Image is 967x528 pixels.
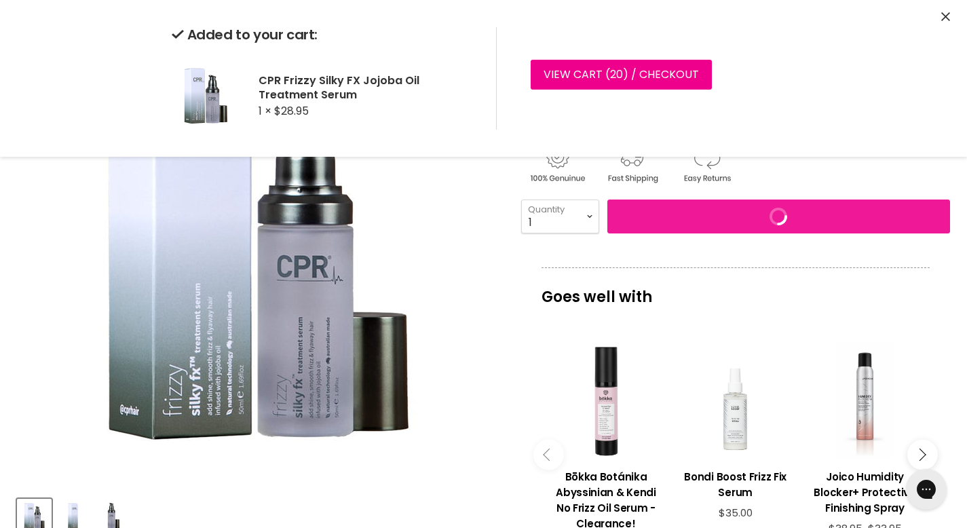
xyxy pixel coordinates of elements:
[719,506,753,520] span: $35.00
[259,103,271,119] span: 1 ×
[17,5,497,485] div: CPR Frizzy Silky FX Jojoba Oil Treatment Serum image. Click or Scroll to Zoom.
[531,60,712,90] a: View cart (20) / Checkout
[259,73,474,102] h2: CPR Frizzy Silky FX Jojoba Oil Treatment Serum
[596,144,668,185] img: shipping.gif
[677,459,793,507] a: View product:Bondi Boost Frizz Fix Serum
[274,103,309,119] span: $28.95
[521,144,593,185] img: genuine.gif
[542,267,930,312] p: Goes well with
[610,67,623,82] span: 20
[172,62,240,130] img: CPR Frizzy Silky FX Jojoba Oil Treatment Serum
[670,144,742,185] img: returns.gif
[521,200,599,233] select: Quantity
[941,10,950,24] button: Close
[807,469,923,516] h3: Joico Humidity Blocker+ Protective Finishing Spray
[677,469,793,500] h3: Bondi Boost Frizz Fix Serum
[899,464,953,514] iframe: Gorgias live chat messenger
[807,459,923,523] a: View product:Joico Humidity Blocker+ Protective Finishing Spray
[172,27,474,43] h2: Added to your cart:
